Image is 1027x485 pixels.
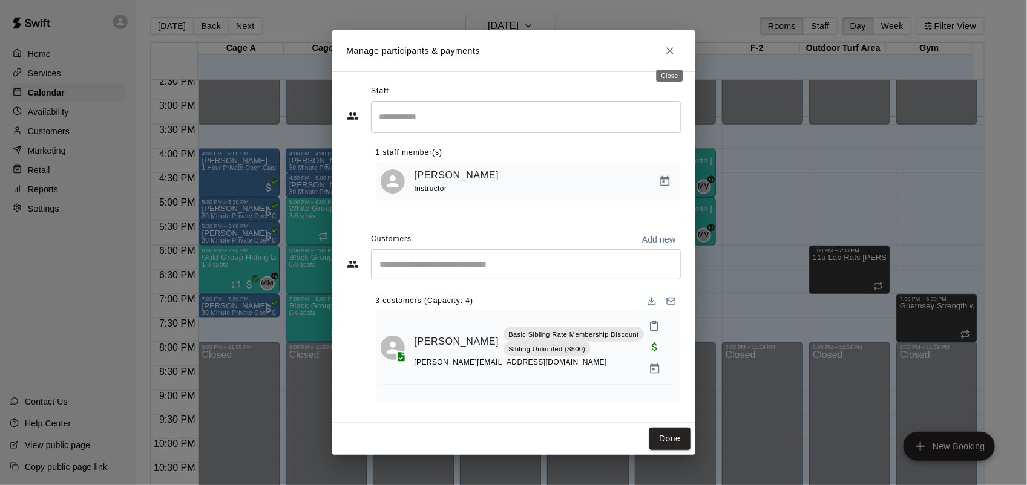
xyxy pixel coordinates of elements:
[657,70,683,82] div: Close
[381,336,405,360] div: Avery Kral
[508,344,585,354] p: Sibling Unlimited ($500)
[644,342,666,352] span: Paid with Credit
[415,334,499,350] a: [PERSON_NAME]
[644,316,664,336] button: Mark attendance
[415,184,447,193] span: Instructor
[347,258,359,270] svg: Customers
[415,168,499,183] a: [PERSON_NAME]
[371,230,412,249] span: Customers
[371,82,389,101] span: Staff
[371,249,681,279] div: Start typing to search customers...
[637,230,681,249] button: Add new
[376,143,443,163] span: 1 staff member(s)
[415,358,607,366] span: [PERSON_NAME][EMAIL_ADDRESS][DOMAIN_NAME]
[642,291,661,311] button: Download list
[659,40,681,62] button: Close
[347,110,359,122] svg: Staff
[508,330,638,340] p: Basic Sibling Rate Membership Discount
[649,428,690,450] button: Done
[654,171,676,192] button: Manage bookings & payment
[644,358,666,380] button: Manage bookings & payment
[642,233,676,246] p: Add new
[376,291,474,311] span: 3 customers (Capacity: 4)
[381,169,405,194] div: Matt McGrew
[371,101,681,133] div: Search staff
[347,45,481,57] p: Manage participants & payments
[661,291,681,311] button: Email participants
